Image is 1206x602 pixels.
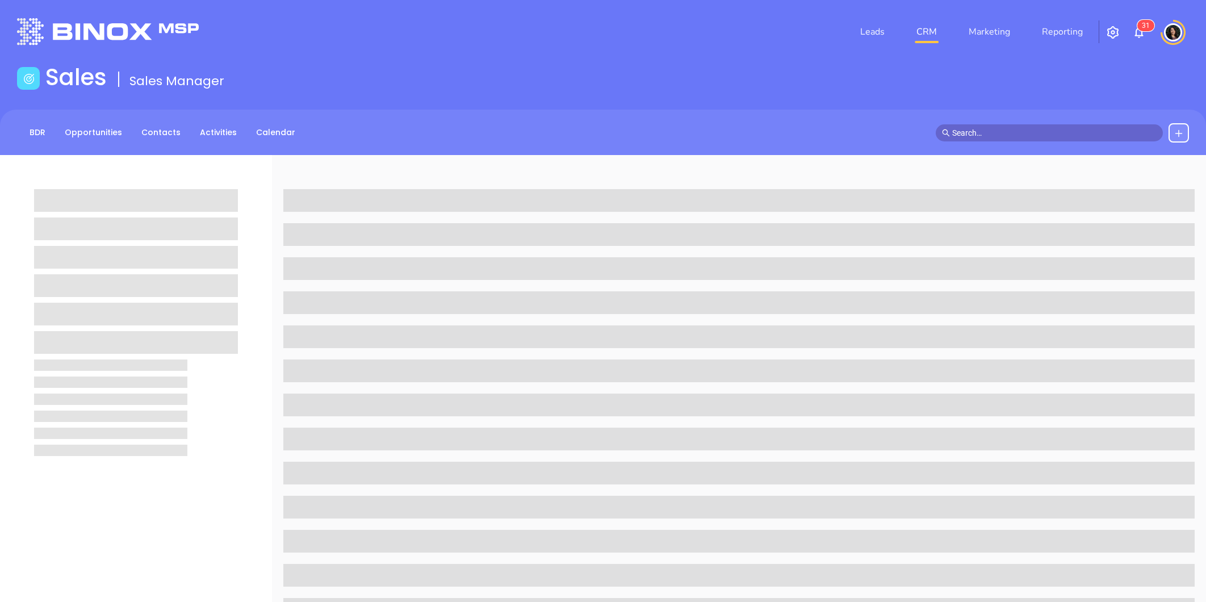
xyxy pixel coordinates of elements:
h1: Sales [45,64,107,91]
span: 1 [1146,22,1150,30]
a: Activities [193,123,244,142]
span: search [942,129,950,137]
a: BDR [23,123,52,142]
a: CRM [912,20,941,43]
img: user [1164,23,1182,41]
img: iconSetting [1106,26,1120,39]
a: Reporting [1037,20,1087,43]
img: iconNotification [1132,26,1146,39]
a: Marketing [964,20,1015,43]
span: 3 [1142,22,1146,30]
a: Contacts [135,123,187,142]
a: Leads [856,20,889,43]
sup: 31 [1137,20,1154,31]
a: Calendar [249,123,302,142]
input: Search… [952,127,1157,139]
a: Opportunities [58,123,129,142]
img: logo [17,18,199,45]
span: Sales Manager [129,72,224,90]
